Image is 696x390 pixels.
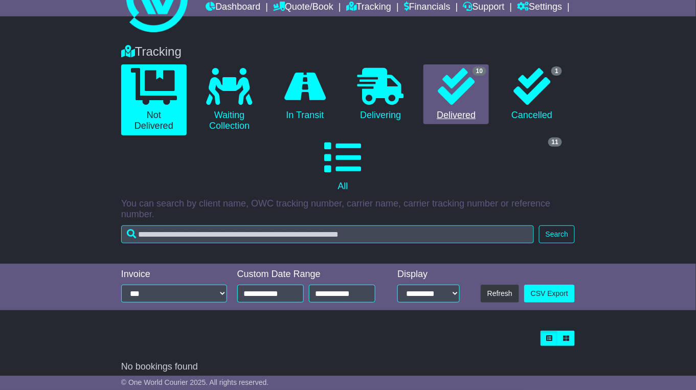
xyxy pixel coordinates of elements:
[121,64,187,135] a: Not Delivered
[348,64,414,125] a: Delivering
[481,285,519,303] button: Refresh
[499,64,565,125] a: 1 Cancelled
[423,64,489,125] a: 10 Delivered
[524,285,575,303] a: CSV Export
[397,269,459,280] div: Display
[121,361,575,373] div: No bookings found
[237,269,381,280] div: Custom Date Range
[197,64,262,135] a: Waiting Collection
[121,269,227,280] div: Invoice
[121,198,575,220] p: You can search by client name, OWC tracking number, carrier name, carrier tracking number or refe...
[116,44,580,59] div: Tracking
[548,137,562,147] span: 11
[551,66,562,76] span: 1
[121,378,269,386] span: © One World Courier 2025. All rights reserved.
[121,135,565,196] a: 11 All
[273,64,338,125] a: In Transit
[473,66,486,76] span: 10
[539,225,575,243] button: Search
